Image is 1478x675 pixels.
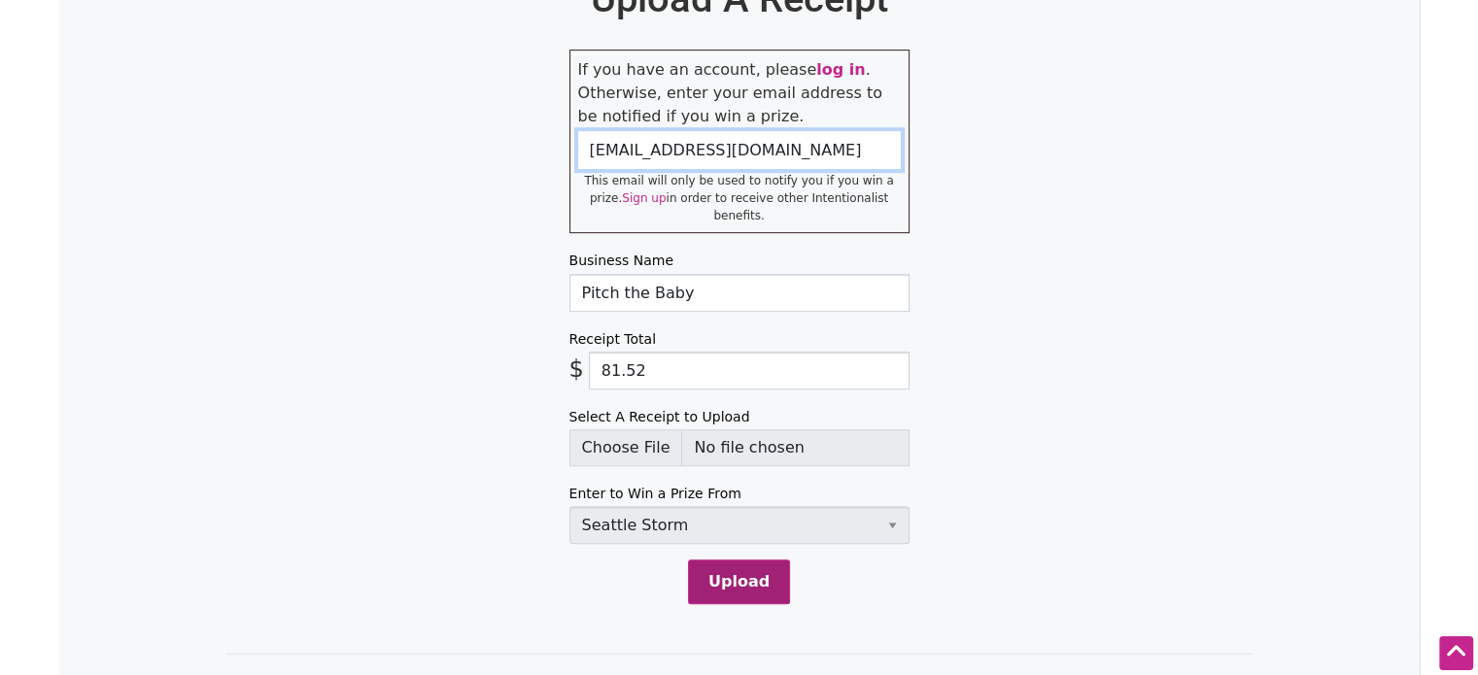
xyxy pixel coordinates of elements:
[1439,636,1473,670] div: Scroll Back to Top
[816,60,865,79] a: log in
[569,405,910,429] label: Select A Receipt to Upload
[578,131,901,169] input: email address
[569,352,589,389] span: $
[688,559,790,604] button: Upload
[569,50,910,233] div: If you have an account, please . Otherwise, enter your email address to be notified if you win a ...
[569,249,910,273] label: Business Name
[578,172,901,224] div: This email will only be used to notify you if you win a prize. in order to receive other Intentio...
[622,191,666,205] a: Sign up
[569,482,910,506] label: Enter to Win a Prize From
[569,327,910,352] label: Receipt Total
